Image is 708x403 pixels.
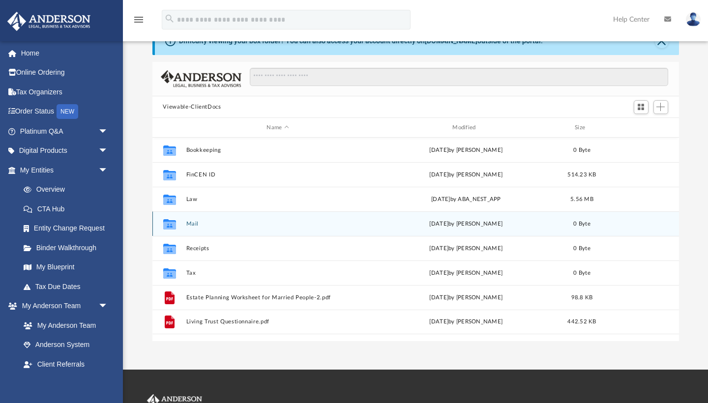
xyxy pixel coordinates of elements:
[567,172,596,177] span: 514.23 KB
[374,146,558,155] div: [DATE] by [PERSON_NAME]
[567,319,596,324] span: 442.52 KB
[186,147,370,153] button: Bookkeeping
[14,316,113,335] a: My Anderson Team
[374,244,558,253] div: [DATE] by [PERSON_NAME]
[7,141,123,161] a: Digital Productsarrow_drop_down
[653,100,668,114] button: Add
[14,238,123,258] a: Binder Walkthrough
[374,293,558,302] div: [DATE] by [PERSON_NAME]
[7,82,123,102] a: Tax Organizers
[573,147,590,153] span: 0 Byte
[634,100,649,114] button: Switch to Grid View
[573,246,590,251] span: 0 Byte
[186,294,370,301] button: Estate Planning Worksheet for Married People-2.pdf
[14,335,118,355] a: Anderson System
[250,68,668,86] input: Search files and folders
[186,270,370,276] button: Tax
[186,245,370,252] button: Receipts
[14,277,123,296] a: Tax Due Dates
[186,172,370,178] button: FinCEN ID
[4,12,93,31] img: Anderson Advisors Platinum Portal
[133,14,145,26] i: menu
[98,160,118,180] span: arrow_drop_down
[374,195,558,204] div: [DATE] by ABA_NEST_APP
[7,102,123,122] a: Order StatusNEW
[186,196,370,202] button: Law
[156,123,181,132] div: id
[14,219,123,238] a: Entity Change Request
[570,197,593,202] span: 5.56 MB
[686,12,701,27] img: User Pic
[185,123,369,132] div: Name
[98,121,118,142] span: arrow_drop_down
[152,138,679,342] div: grid
[7,63,123,83] a: Online Ordering
[14,180,123,200] a: Overview
[164,13,175,24] i: search
[606,123,675,132] div: id
[374,123,558,132] div: Modified
[573,270,590,276] span: 0 Byte
[7,43,123,63] a: Home
[7,160,123,180] a: My Entitiesarrow_drop_down
[7,296,118,316] a: My Anderson Teamarrow_drop_down
[57,104,78,119] div: NEW
[98,296,118,317] span: arrow_drop_down
[7,121,123,141] a: Platinum Q&Aarrow_drop_down
[14,258,118,277] a: My Blueprint
[14,199,123,219] a: CTA Hub
[163,103,221,112] button: Viewable-ClientDocs
[562,123,601,132] div: Size
[573,221,590,227] span: 0 Byte
[374,220,558,229] div: [DATE] by [PERSON_NAME]
[186,221,370,227] button: Mail
[133,19,145,26] a: menu
[14,354,118,374] a: Client Referrals
[374,317,558,326] div: [DATE] by [PERSON_NAME]
[98,141,118,161] span: arrow_drop_down
[374,269,558,278] div: [DATE] by [PERSON_NAME]
[571,295,592,300] span: 98.8 KB
[186,319,370,325] button: Living Trust Questionnaire.pdf
[374,171,558,179] div: [DATE] by [PERSON_NAME]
